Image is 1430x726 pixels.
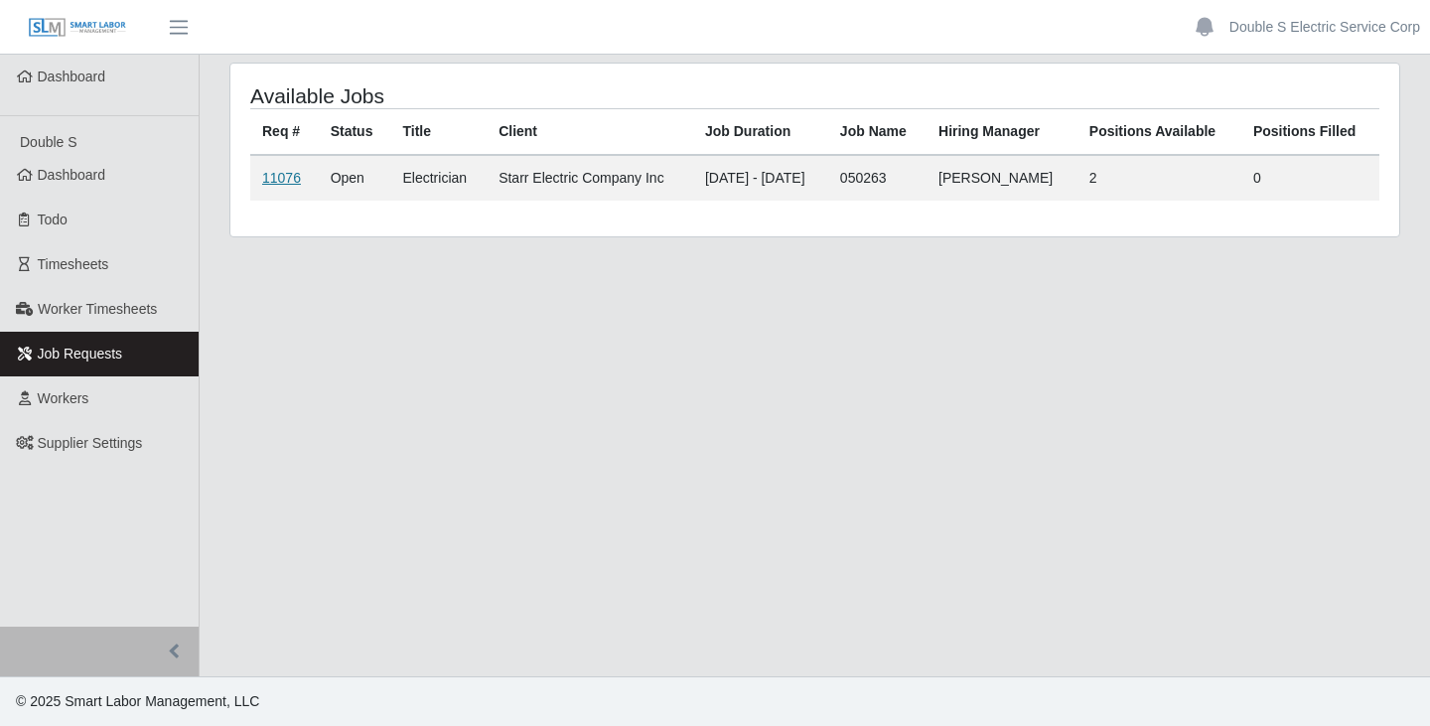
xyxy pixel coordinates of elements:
[28,17,127,39] img: SLM Logo
[262,170,301,186] a: 11076
[693,155,828,201] td: [DATE] - [DATE]
[38,212,68,227] span: Todo
[38,346,123,362] span: Job Requests
[927,155,1077,201] td: [PERSON_NAME]
[828,109,927,156] th: Job Name
[38,256,109,272] span: Timesheets
[1241,109,1379,156] th: Positions Filled
[250,83,703,108] h4: Available Jobs
[16,693,259,709] span: © 2025 Smart Labor Management, LLC
[250,109,319,156] th: Req #
[391,155,488,201] td: Electrician
[693,109,828,156] th: Job Duration
[487,155,693,201] td: Starr Electric Company Inc
[38,69,106,84] span: Dashboard
[319,109,391,156] th: Status
[1077,109,1241,156] th: Positions Available
[38,390,89,406] span: Workers
[319,155,391,201] td: Open
[487,109,693,156] th: Client
[927,109,1077,156] th: Hiring Manager
[38,435,143,451] span: Supplier Settings
[1241,155,1379,201] td: 0
[391,109,488,156] th: Title
[38,167,106,183] span: Dashboard
[20,134,77,150] span: Double S
[1077,155,1241,201] td: 2
[1229,17,1420,38] a: Double S Electric Service Corp
[38,301,157,317] span: Worker Timesheets
[828,155,927,201] td: 050263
